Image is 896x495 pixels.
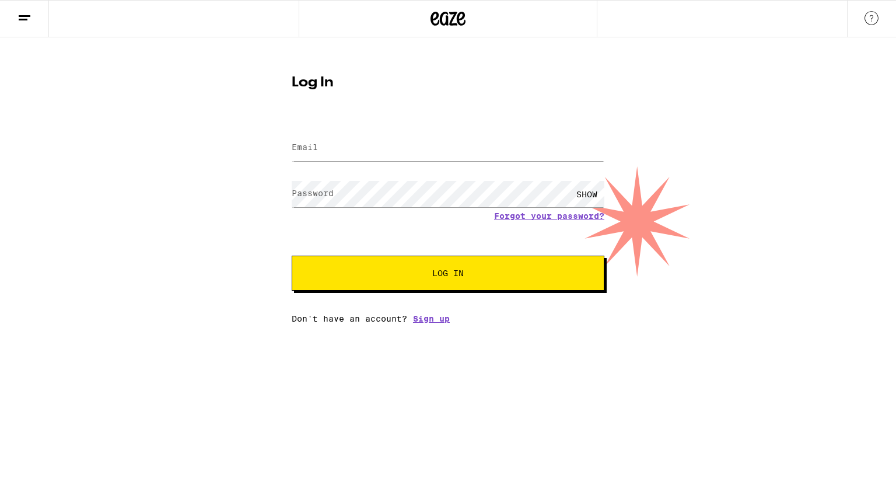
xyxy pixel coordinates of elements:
[292,314,604,323] div: Don't have an account?
[292,135,604,161] input: Email
[292,189,334,198] label: Password
[494,211,604,221] a: Forgot your password?
[292,256,604,291] button: Log In
[413,314,450,323] a: Sign up
[292,76,604,90] h1: Log In
[569,181,604,207] div: SHOW
[292,142,318,152] label: Email
[432,269,464,277] span: Log In
[7,8,84,18] span: Hi. Need any help?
